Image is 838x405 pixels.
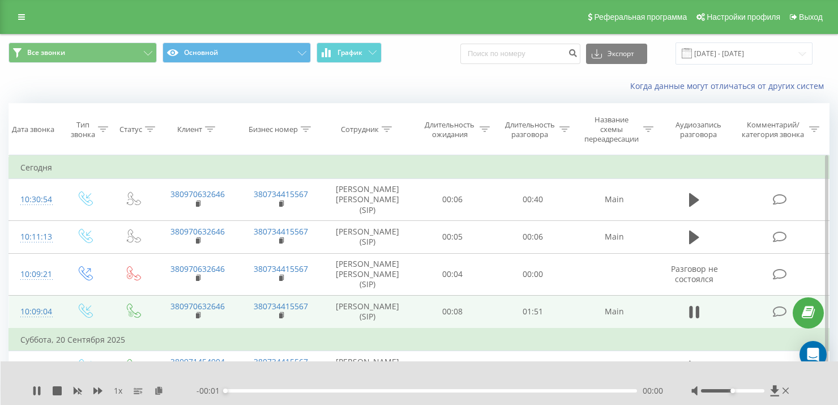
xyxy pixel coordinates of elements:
span: Выход [799,12,823,22]
td: Main [572,220,656,253]
a: 380970632646 [170,301,225,312]
div: Название схемы переадресации [583,115,640,144]
button: Основной [163,42,311,63]
a: 380734415567 [254,356,308,367]
span: Все звонки [27,48,65,57]
div: Дата звонка [12,125,54,134]
div: 19:03:08 [20,356,49,378]
div: Сотрудник [341,125,379,134]
button: График [317,42,382,63]
span: Разговор не состоялся [671,263,718,284]
a: 380734415567 [254,301,308,312]
div: Тип звонка [70,120,96,139]
td: 00:05 [412,220,492,253]
td: 00:06 [412,179,492,221]
div: Длительность ожидания [422,120,477,139]
td: [PERSON_NAME] (SIP) [323,295,412,329]
span: - 00:01 [196,385,225,397]
div: 10:09:21 [20,263,49,285]
button: Все звонки [8,42,157,63]
a: 380970632646 [170,189,225,199]
a: 380970632646 [170,226,225,237]
div: Аудиозапись разговора [666,120,730,139]
td: Main [572,351,656,383]
td: Main [572,295,656,329]
a: 380970632646 [170,263,225,274]
span: 1 x [114,385,122,397]
a: 380734415567 [254,226,308,237]
span: График [337,49,362,57]
a: 380734415567 [254,189,308,199]
a: 380734415567 [254,263,308,274]
td: 00:08 [412,295,492,329]
div: Open Intercom Messenger [799,341,827,368]
div: 10:11:13 [20,226,49,248]
td: Суббота, 20 Сентября 2025 [9,329,830,351]
td: Сегодня [9,156,830,179]
div: Длительность разговора [503,120,557,139]
td: 00:06 [493,220,572,253]
span: Настройки профиля [707,12,780,22]
td: [PERSON_NAME] [PERSON_NAME] (SIP) [323,254,412,296]
td: Main [572,179,656,221]
td: [PERSON_NAME] (SIP) [323,220,412,253]
td: 01:51 [493,295,572,329]
td: 00:26 [412,351,492,383]
div: 10:09:04 [20,301,49,323]
td: 01:27 [493,351,572,383]
div: Бизнес номер [249,125,298,134]
td: 00:40 [493,179,572,221]
div: Статус [119,125,142,134]
input: Поиск по номеру [460,44,580,64]
span: 00:00 [643,385,663,397]
td: 00:00 [493,254,572,296]
div: Accessibility label [730,389,735,393]
div: Клиент [177,125,202,134]
span: Реферальная программа [594,12,687,22]
button: Экспорт [586,44,647,64]
div: Accessibility label [223,389,228,393]
td: 00:04 [412,254,492,296]
div: 10:30:54 [20,189,49,211]
td: [PERSON_NAME] [PERSON_NAME] (SIP) [323,179,412,221]
td: [PERSON_NAME] (SIP) [323,351,412,383]
a: Когда данные могут отличаться от других систем [630,80,830,91]
a: 380971454904 [170,356,225,367]
div: Комментарий/категория звонка [740,120,806,139]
